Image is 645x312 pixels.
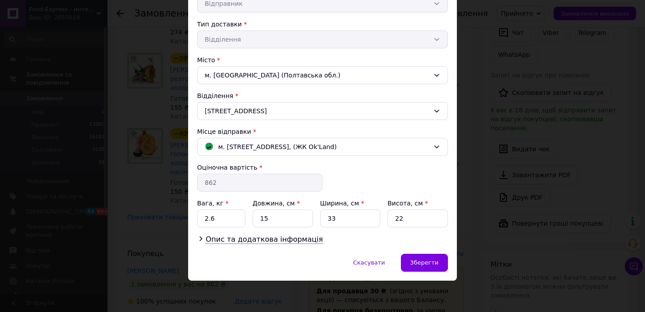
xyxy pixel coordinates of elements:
span: м. [STREET_ADDRESS], (ЖК Ok'Land) [218,142,337,152]
label: Вага, кг [197,200,228,207]
label: Оціночна вартість [197,164,257,171]
label: Довжина, см [253,200,300,207]
label: Ширина, см [320,200,364,207]
div: м. [GEOGRAPHIC_DATA] (Полтавська обл.) [197,66,448,84]
div: Місто [197,56,448,64]
div: [STREET_ADDRESS] [197,102,448,120]
span: Скасувати [353,259,385,266]
span: Зберегти [410,259,439,266]
label: Висота, см [387,200,428,207]
div: Місце відправки [197,127,448,136]
span: Опис та додаткова інформація [206,235,323,244]
div: Тип доставки [197,20,448,29]
div: Відділення [197,91,448,100]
